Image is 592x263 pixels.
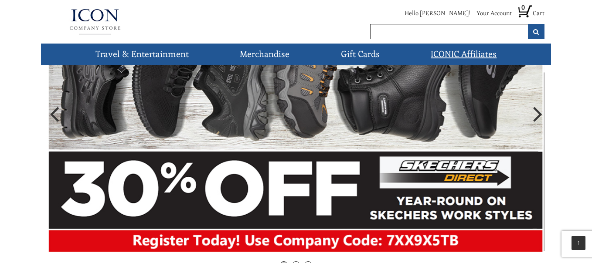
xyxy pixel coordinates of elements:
[427,44,500,65] a: ICONIC Affiliates
[236,44,293,65] a: Merchandise
[518,9,544,17] a: 0 Cart
[398,9,470,22] li: Hello [PERSON_NAME]!
[92,44,192,65] a: Travel & Entertainment
[572,236,585,250] a: ↑
[337,44,383,65] a: Gift Cards
[476,9,512,17] a: Your Account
